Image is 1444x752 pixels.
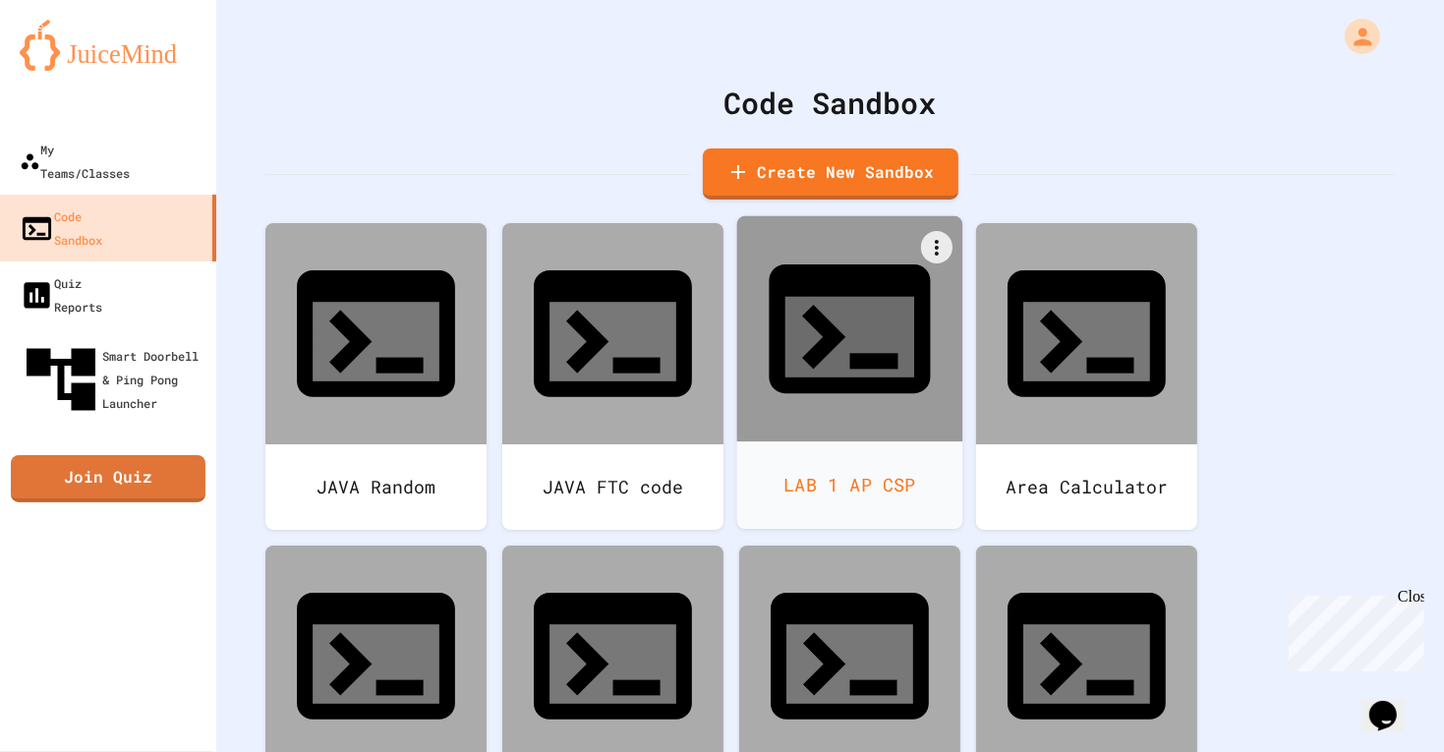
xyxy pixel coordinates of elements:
[20,338,208,421] div: Smart Doorbell & Ping Pong Launcher
[737,441,963,529] div: LAB 1 AP CSP
[20,20,197,71] img: logo-orange.svg
[976,223,1197,530] a: Area Calculator
[20,271,102,318] div: Quiz Reports
[20,138,130,185] div: My Teams/Classes
[1281,588,1424,671] iframe: chat widget
[11,455,205,502] a: Join Quiz
[1361,673,1424,732] iframe: chat widget
[737,216,963,529] a: LAB 1 AP CSP
[265,444,487,530] div: JAVA Random
[502,444,723,530] div: JAVA FTC code
[976,444,1197,530] div: Area Calculator
[502,223,723,530] a: JAVA FTC code
[265,81,1395,125] div: Code Sandbox
[20,204,102,252] div: Code Sandbox
[703,148,958,200] a: Create New Sandbox
[265,223,487,530] a: JAVA Random
[8,8,136,125] div: Chat with us now!Close
[1324,14,1385,59] div: My Account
